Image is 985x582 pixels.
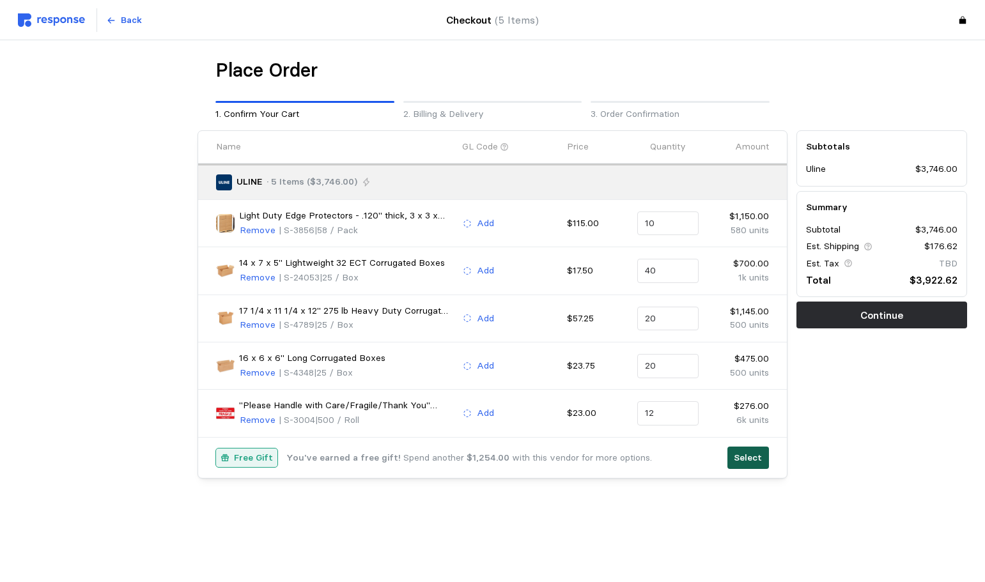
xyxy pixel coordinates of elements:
button: Remove [239,413,276,428]
p: · 5 Items ($3,746.00) [267,175,357,189]
p: 2. Billing & Delivery [403,107,582,121]
p: $475.00 [708,352,769,366]
p: 1k units [708,271,769,285]
p: $176.62 [924,240,958,254]
span: | S-24053 [279,272,320,283]
p: Remove [240,413,275,427]
span: | 58 / Pack [314,224,358,236]
button: Back [99,8,149,33]
p: Free Gift [234,451,273,465]
button: Add [462,216,495,231]
p: TBD [939,257,958,271]
p: Uline [806,162,826,176]
p: Add [477,312,494,326]
p: $1,145.00 [708,305,769,319]
p: 14 x 7 x 5" Lightweight 32 ECT Corrugated Boxes [239,256,445,270]
button: Add [462,311,495,326]
button: Select [727,447,769,470]
p: 580 units [708,224,769,238]
button: Add [462,406,495,421]
p: $23.75 [567,359,628,373]
img: svg%3e [18,13,85,27]
span: | S-4348 [279,367,314,378]
button: Add [462,263,495,279]
span: | S-3004 [279,414,315,425]
span: | 25 / Box [314,367,353,378]
button: Remove [239,365,276,381]
span: | 25 / Box [320,272,359,283]
h5: Summary [806,201,958,214]
p: Est. Tax [806,257,839,271]
p: $23.00 [567,406,628,420]
h4: Checkout [446,12,539,28]
p: $276.00 [708,399,769,413]
p: Subtotal [806,223,841,237]
p: Remove [240,318,275,332]
p: $700.00 [708,257,769,271]
input: Qty [645,259,692,282]
p: Add [477,217,494,231]
img: S-3856 [216,214,235,233]
p: 500 units [708,366,769,380]
input: Qty [645,212,692,235]
p: Add [477,406,494,420]
p: Add [477,359,494,373]
p: 6k units [708,413,769,427]
span: (5 Items) [495,14,539,26]
p: Select [734,451,762,465]
b: You've earned a free gift! [286,452,401,463]
h5: Subtotals [806,140,958,153]
span: | 25 / Box [314,319,353,330]
p: $57.25 [567,312,628,326]
p: $3,922.62 [910,272,958,288]
p: $17.50 [567,264,628,278]
span: | S-3856 [279,224,314,236]
p: Total [806,272,831,288]
p: Back [121,13,142,27]
span: | S-4789 [279,319,314,330]
p: $1,150.00 [708,210,769,224]
p: Quantity [650,140,686,154]
p: ULINE [237,175,262,189]
p: 500 units [708,318,769,332]
img: S-24053 [216,261,235,280]
p: 17 1/4 x 11 1/4 x 12" 275 lb Heavy Duty Corrugated Boxes [239,304,453,318]
p: $115.00 [567,217,628,231]
p: Light Duty Edge Protectors - .120" thick, 3 x 3 x 36" [239,209,453,223]
p: Add [477,264,494,278]
img: S-4348 [216,356,235,375]
p: 16 x 6 x 6" Long Corrugated Boxes [239,351,385,365]
b: $1,254.00 [467,452,509,463]
span: Spend another with this vendor for more options. [403,452,652,463]
p: Remove [240,366,275,380]
button: Add [462,358,495,374]
p: GL Code [462,140,498,154]
p: 3. Order Confirmation [591,107,770,121]
input: Qty [645,355,692,378]
img: S-4789 [216,309,235,328]
button: Remove [239,318,276,333]
input: Qty [645,307,692,330]
p: Continue [860,307,903,323]
button: Continue [796,302,967,328]
span: | 500 / Roll [315,414,359,425]
p: 1. Confirm Your Cart [215,107,394,121]
button: Remove [239,223,276,238]
p: $3,746.00 [915,223,958,237]
button: Remove [239,270,276,286]
p: Remove [240,224,275,238]
h1: Place Order [215,58,318,83]
img: S-3004 [216,404,235,423]
p: Est. Shipping [806,240,859,254]
p: Remove [240,271,275,285]
p: $3,746.00 [915,162,958,176]
p: "Please Handle with Care/Fragile/Thank You" Label - 3 x 5" [239,399,453,413]
input: Qty [645,402,692,425]
p: Name [216,140,241,154]
p: Amount [735,140,769,154]
p: Price [567,140,589,154]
